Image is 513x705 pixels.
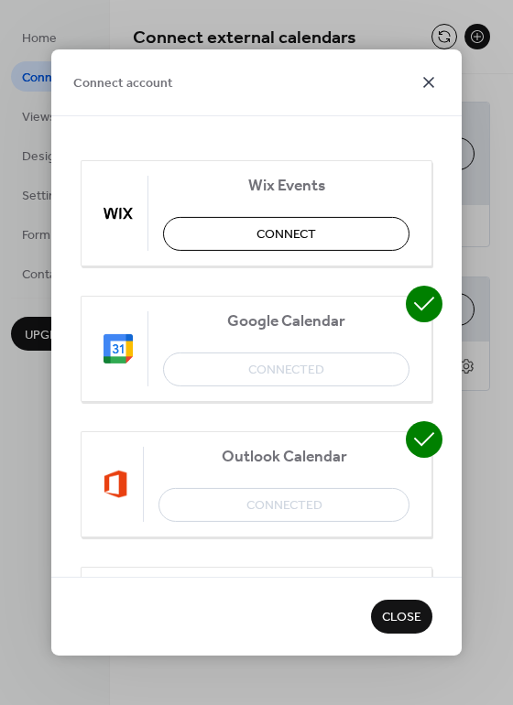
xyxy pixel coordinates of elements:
[104,199,133,228] img: wix
[73,74,173,93] span: Connect account
[371,600,432,634] button: Close
[163,177,409,196] span: Wix Events
[163,217,409,251] button: Connect
[158,448,409,467] span: Outlook Calendar
[163,312,409,331] span: Google Calendar
[104,334,133,363] img: google
[256,225,316,244] span: Connect
[104,470,128,499] img: outlook
[382,609,421,628] span: Close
